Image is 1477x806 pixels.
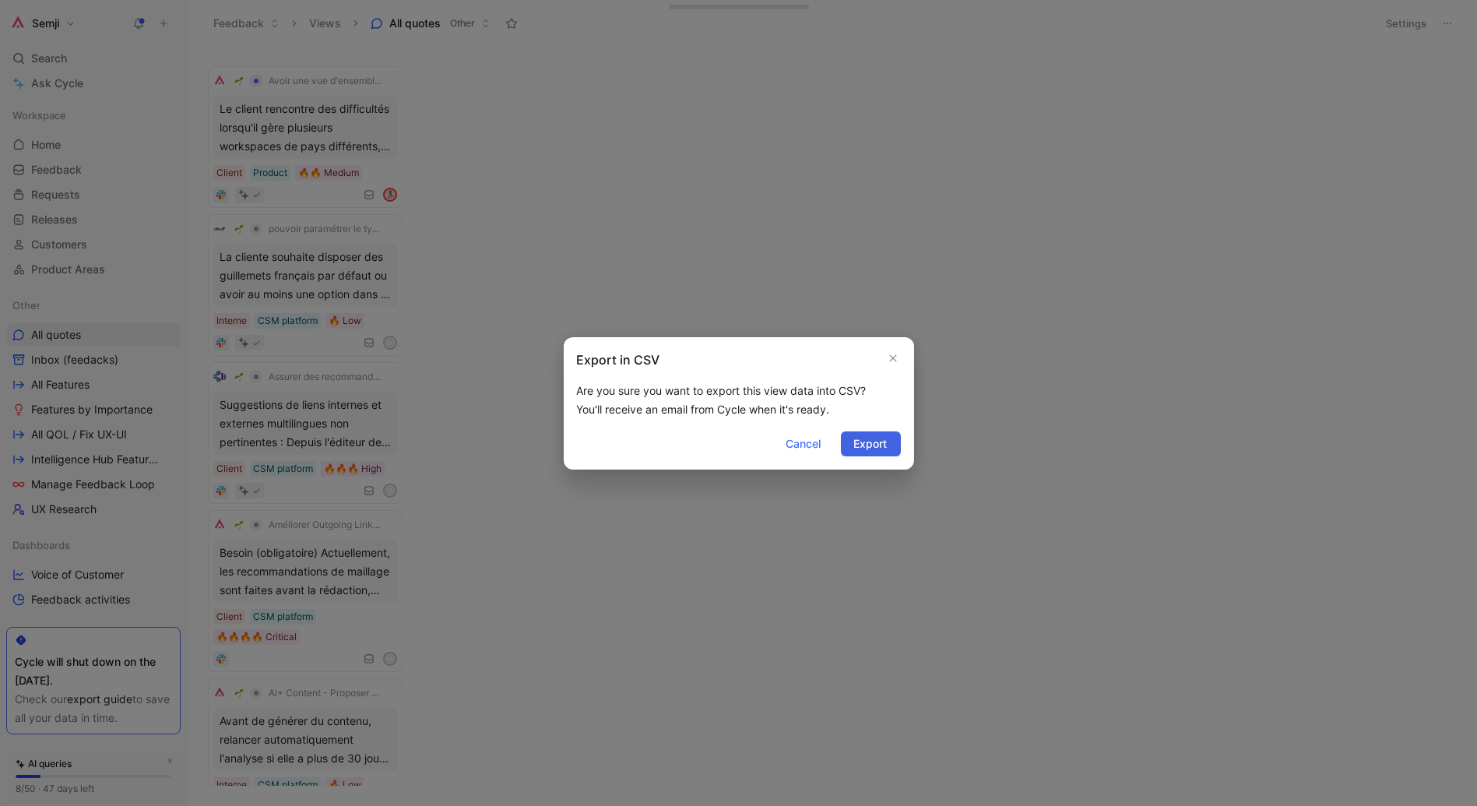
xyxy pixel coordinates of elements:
[854,435,888,453] span: Export
[841,431,901,456] button: Export
[786,435,821,453] span: Cancel
[577,382,901,419] div: Are you sure you want to export this view data into CSV? You'll receive an email from Cycle when ...
[577,350,660,369] h2: Export in CSV
[773,431,835,456] button: Cancel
